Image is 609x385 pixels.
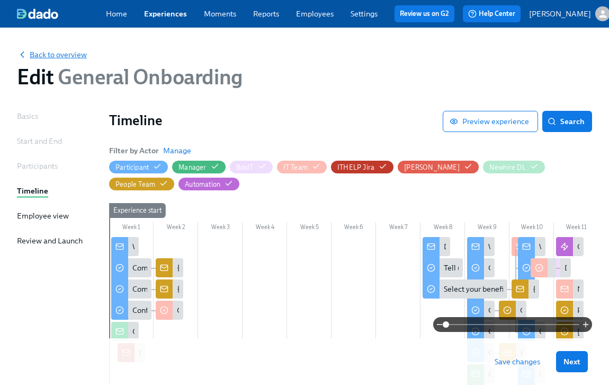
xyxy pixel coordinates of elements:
[109,178,174,190] button: People Team
[17,186,48,196] div: Timeline
[109,111,443,130] h1: Timeline
[554,222,598,235] div: Week 11
[489,162,526,172] div: Hide Newhire DL
[111,301,151,320] div: Confirm your name for your DNAnexus email address
[17,136,62,146] div: Start and End
[483,161,545,173] button: Newhire DL
[351,9,378,19] a: Settings
[163,145,191,156] button: Manage
[17,8,58,19] img: dado
[420,222,465,235] div: Week 8
[111,279,151,299] div: Complete the New [PERSON_NAME] Questionnaire
[518,237,545,256] div: Welcome from DNAnexus's IT team
[337,162,374,172] div: Hide ITHELP Jira
[468,8,515,19] span: Help Center
[563,356,580,367] span: Next
[332,222,376,235] div: Week 6
[550,116,585,127] span: Search
[154,222,198,235] div: Week 2
[109,145,159,156] h6: Filter by Actor
[243,222,287,235] div: Week 4
[444,262,594,273] div: Tell us your hardware and phone preferences
[144,9,187,19] a: Experiences
[556,237,584,256] div: Calendar invites - personal email
[529,8,591,19] p: [PERSON_NAME]
[404,162,460,172] div: Hide Josh
[423,237,450,256] div: DNAnexus Hardware, Benefits and Medical Check
[556,301,584,320] div: Provide the onboarding docs for {{ participant.fullName }}
[509,222,554,235] div: Week 10
[177,284,430,294] div: {{ participant.fullName }}'s new [PERSON_NAME] questionnaire uploaded
[556,279,584,299] div: No hardware preferences provided
[172,161,225,173] button: Manager
[106,9,127,19] a: Home
[398,161,479,173] button: [PERSON_NAME]
[156,258,183,277] div: {{ participant.fullName }}'s background check docs uploaded
[400,8,449,19] a: Review us on G2
[156,279,183,299] div: {{ participant.fullName }}'s new [PERSON_NAME] questionnaire uploaded
[467,258,495,277] div: Complete the New [PERSON_NAME] Questionnaire
[17,211,69,221] div: Employee view
[17,235,83,246] div: Review and Launch
[17,161,58,171] div: Participants
[395,5,454,22] button: Review us on G2
[467,301,495,320] div: Confirm your name for your DNAnexus email address
[467,237,495,256] div: Welcome to DNAnexus from the People Team!
[17,111,38,121] div: Basics
[109,222,154,235] div: Week 1
[178,162,206,172] div: Hide Manager
[177,305,464,316] div: Confirm new [PERSON_NAME] {{ participant.fullName }}'s DNAnexus email address
[463,5,521,22] button: Help Center
[17,64,243,90] h1: Edit
[236,162,254,172] div: Hide BoxIT
[109,161,168,173] button: Participant
[296,9,334,19] a: Employees
[556,351,588,372] button: Next
[156,301,183,320] div: Confirm new [PERSON_NAME] {{ participant.fullName }}'s DNAnexus email address
[185,179,220,189] div: Hide Automation
[253,9,279,19] a: Reports
[465,222,509,235] div: Week 9
[376,222,420,235] div: Week 7
[177,262,382,273] div: {{ participant.fullName }}'s background check docs uploaded
[452,116,529,127] span: Preview experience
[53,64,242,90] span: General Onboarding
[331,161,393,173] button: ITHELP Jira
[499,301,526,320] div: Confirm new [PERSON_NAME] {{ participant.fullName }}'s DNAnexus email address
[132,241,214,252] div: Welcome to DNAnexus!
[115,162,149,172] div: Hide Participant
[230,161,273,173] button: BoxIT
[512,279,539,299] div: {{ participant.fullName }}'s benefit preferences submitted
[495,356,540,367] span: Save changes
[287,222,332,235] div: Week 5
[277,161,327,173] button: IT Team
[204,9,236,19] a: Moments
[115,179,155,189] div: Hide People Team
[487,351,548,372] button: Save changes
[423,279,507,299] div: Select your benefits
[543,258,571,277] div: DNAnexus hardware request: new [PERSON_NAME] {{ participant.fullName }}, start date {{ participan...
[132,262,245,273] div: Complete your background check
[132,305,312,316] div: Confirm your name for your DNAnexus email address
[109,203,166,218] div: Experience start
[111,237,139,256] div: Welcome to DNAnexus!
[132,284,309,294] div: Complete the New [PERSON_NAME] Questionnaire
[443,111,538,132] button: Preview experience
[444,284,510,294] div: Select your benefits
[178,178,239,190] button: Automation
[111,258,151,277] div: Complete your background check
[198,222,243,235] div: Week 3
[542,111,592,132] button: Search
[423,258,463,277] div: Tell us your hardware and phone preferences
[283,162,308,172] div: Hide IT Team
[17,8,106,19] a: dado
[17,49,87,60] button: Back to overview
